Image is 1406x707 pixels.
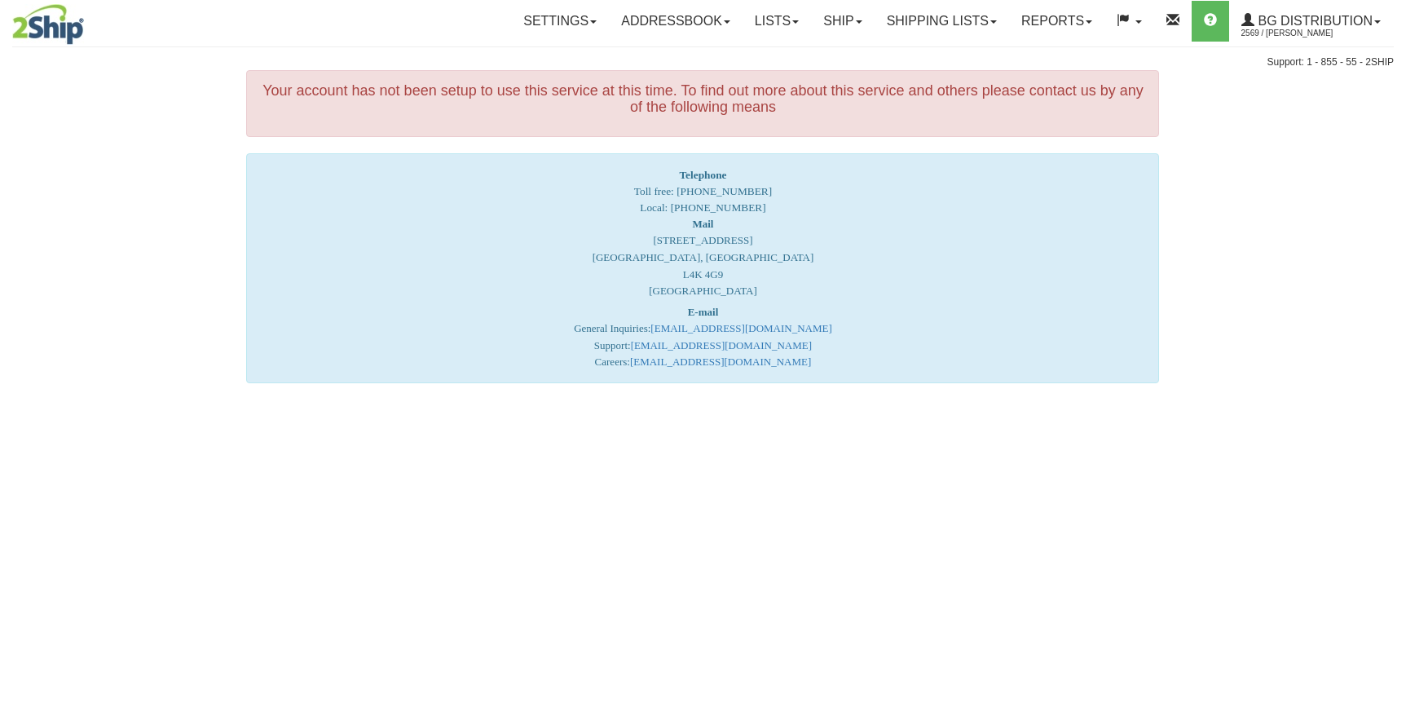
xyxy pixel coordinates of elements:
a: [EMAIL_ADDRESS][DOMAIN_NAME] [650,322,831,334]
a: Shipping lists [875,1,1009,42]
img: logo2569.jpg [12,4,84,45]
span: BG Distribution [1254,14,1373,28]
span: Toll free: [PHONE_NUMBER] Local: [PHONE_NUMBER] [634,169,772,214]
strong: E-mail [688,306,719,318]
a: Addressbook [609,1,743,42]
a: Settings [511,1,609,42]
a: BG Distribution 2569 / [PERSON_NAME] [1229,1,1393,42]
strong: Mail [692,218,713,230]
a: [EMAIL_ADDRESS][DOMAIN_NAME] [631,339,812,351]
iframe: chat widget [1369,270,1404,436]
a: Reports [1009,1,1104,42]
a: [EMAIL_ADDRESS][DOMAIN_NAME] [630,356,811,368]
font: [STREET_ADDRESS] [GEOGRAPHIC_DATA], [GEOGRAPHIC_DATA] L4K 4G9 [GEOGRAPHIC_DATA] [593,218,814,297]
h4: Your account has not been setup to use this service at this time. To find out more about this ser... [259,83,1146,116]
strong: Telephone [679,169,726,181]
a: Ship [811,1,874,42]
div: Support: 1 - 855 - 55 - 2SHIP [12,55,1394,69]
a: Lists [743,1,811,42]
span: 2569 / [PERSON_NAME] [1241,25,1364,42]
font: General Inquiries: Support: Careers: [574,306,832,369]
